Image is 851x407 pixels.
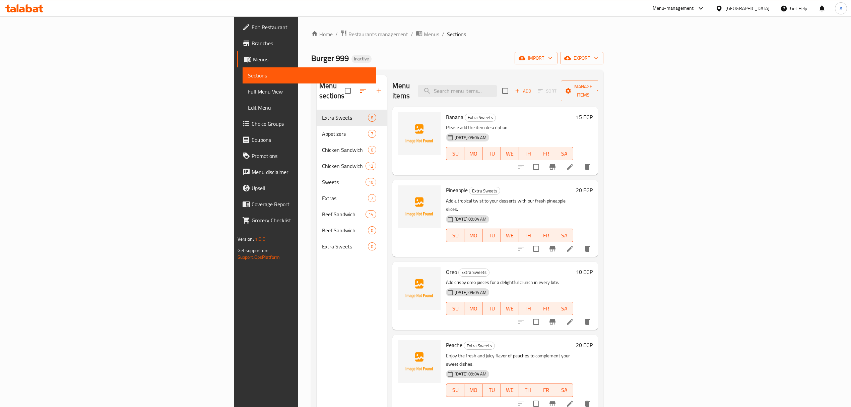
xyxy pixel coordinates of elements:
[464,384,482,397] button: MO
[464,342,495,350] span: Extra Sweets
[449,385,462,395] span: SU
[540,149,552,159] span: FR
[522,385,534,395] span: TH
[446,147,464,160] button: SU
[348,30,408,38] span: Restaurants management
[322,242,368,250] span: Extra Sweets
[467,231,480,240] span: MO
[252,216,371,224] span: Grocery Checklist
[469,187,500,195] div: Extra Sweets
[366,163,376,169] span: 12
[512,86,534,96] span: Add item
[317,206,387,222] div: Beef Sandwich14
[252,23,371,31] span: Edit Restaurant
[485,231,498,240] span: TU
[501,384,519,397] button: WE
[317,158,387,174] div: Chicken Sandwich12
[322,130,368,138] span: Appetizers
[322,210,366,218] div: Beef Sandwich
[317,110,387,126] div: Extra Sweets8
[555,147,573,160] button: SA
[465,114,496,122] div: Extra Sweets
[237,212,376,228] a: Grocery Checklist
[519,229,537,242] button: TH
[465,114,496,121] span: Extra Sweets
[482,229,501,242] button: TU
[725,5,770,12] div: [GEOGRAPHIC_DATA]
[537,229,555,242] button: FR
[252,39,371,47] span: Branches
[504,385,516,395] span: WE
[566,318,574,326] a: Edit menu item
[252,136,371,144] span: Coupons
[566,245,574,253] a: Edit menu item
[252,184,371,192] span: Upsell
[449,149,462,159] span: SU
[452,134,489,141] span: [DATE] 09:04 AM
[555,229,573,242] button: SA
[368,195,376,201] span: 7
[392,81,410,101] h2: Menu items
[368,115,376,121] span: 8
[467,149,480,159] span: MO
[558,304,571,313] span: SA
[561,80,606,101] button: Manage items
[519,384,537,397] button: TH
[322,178,366,186] span: Sweets
[446,267,457,277] span: Oreo
[243,83,376,100] a: Full Menu View
[446,278,573,287] p: Add crispy oreo pieces for a delightful crunch in every bite.
[398,267,441,310] img: Oreo
[840,5,842,12] span: A
[341,84,355,98] span: Select all sections
[482,384,501,397] button: TU
[514,87,532,95] span: Add
[555,302,573,315] button: SA
[558,385,571,395] span: SA
[317,190,387,206] div: Extras7
[653,4,694,12] div: Menu-management
[322,194,368,202] div: Extras
[237,148,376,164] a: Promotions
[467,304,480,313] span: MO
[366,179,376,185] span: 10
[237,35,376,51] a: Branches
[449,231,462,240] span: SU
[442,30,444,38] li: /
[576,267,593,277] h6: 10 EGP
[520,54,552,62] span: import
[248,88,371,96] span: Full Menu View
[452,289,489,296] span: [DATE] 09:04 AM
[446,302,464,315] button: SU
[504,304,516,313] span: WE
[485,385,498,395] span: TU
[248,71,371,79] span: Sections
[512,86,534,96] button: Add
[368,226,376,234] div: items
[579,241,595,257] button: delete
[452,371,489,377] span: [DATE] 09:04 AM
[544,314,561,330] button: Branch-specific-item
[371,83,387,99] button: Add section
[322,114,368,122] div: Extra Sweets
[368,194,376,202] div: items
[366,162,376,170] div: items
[237,116,376,132] a: Choice Groups
[560,52,603,64] button: export
[366,211,376,218] span: 14
[464,229,482,242] button: MO
[498,84,512,98] span: Select section
[322,162,366,170] span: Chicken Sandwich
[446,197,573,214] p: Add a tropical twist to your desserts with our fresh pineapple slices.
[464,342,495,350] div: Extra Sweets
[368,131,376,137] span: 7
[459,269,489,276] span: Extra Sweets
[522,304,534,313] span: TH
[540,385,552,395] span: FR
[446,340,462,350] span: Peache
[253,55,371,63] span: Menus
